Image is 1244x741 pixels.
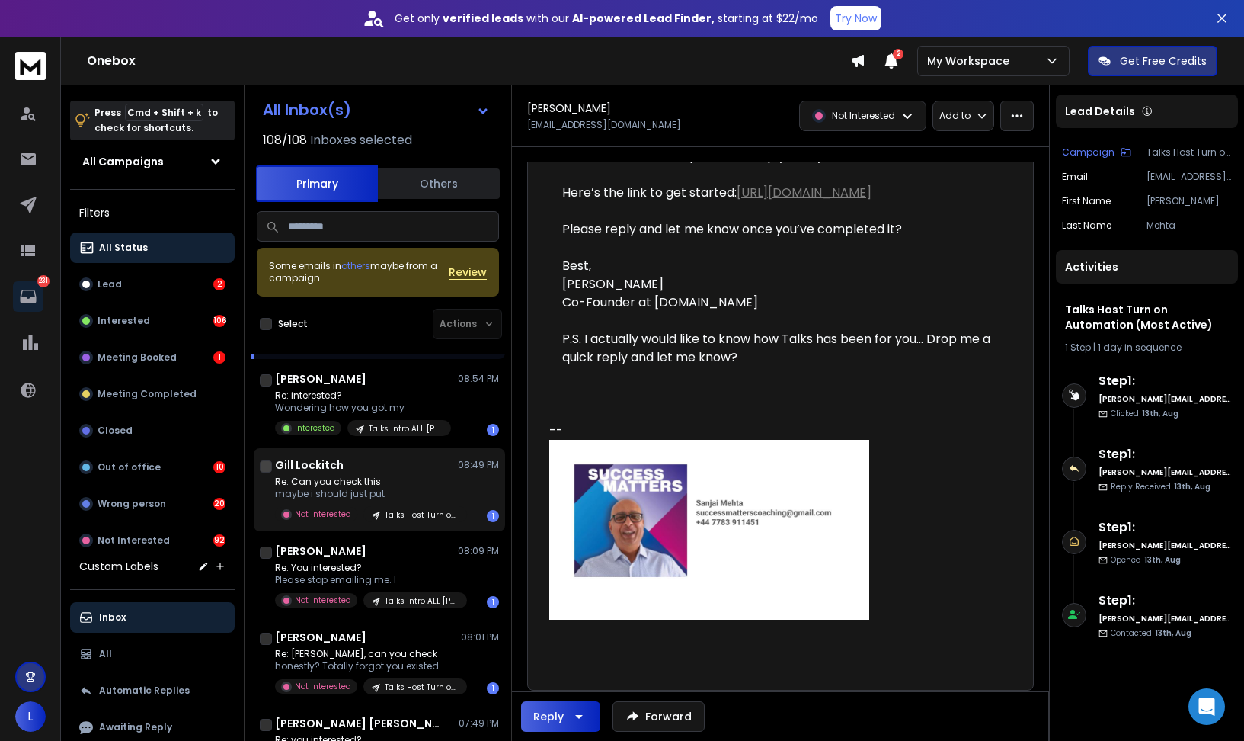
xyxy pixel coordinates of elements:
[487,596,499,608] div: 1
[562,184,994,202] div: Here’s the link to get started:
[1062,195,1111,207] p: First Name
[99,648,112,660] p: All
[70,415,235,446] button: Closed
[1146,171,1232,183] p: [EMAIL_ADDRESS][DOMAIN_NAME]
[70,146,235,177] button: All Campaigns
[70,202,235,223] h3: Filters
[275,716,443,731] h1: [PERSON_NAME] [PERSON_NAME]
[263,102,351,117] h1: All Inbox(s)
[737,184,871,201] a: [URL][DOMAIN_NAME]
[98,315,150,327] p: Interested
[1188,688,1225,725] div: Open Intercom Messenger
[1111,554,1181,566] p: Opened
[1098,518,1232,537] h6: Step 1 :
[459,717,499,730] p: 07:49 PM
[1098,372,1232,390] h6: Step 1 :
[1111,481,1210,492] p: Reply Received
[269,260,449,284] div: Some emails in maybe from a campaign
[1098,341,1182,354] span: 1 day in sequence
[275,630,366,645] h1: [PERSON_NAME]
[1098,613,1232,624] h6: [PERSON_NAME][EMAIL_ADDRESS][DOMAIN_NAME]
[98,461,161,473] p: Out of office
[521,701,600,732] button: Reply
[275,648,458,660] p: Re: [PERSON_NAME], can you check
[213,498,225,510] div: 20
[99,721,172,733] p: Awaiting Reply
[562,330,994,367] div: P.S. I actually would like to know how Talks has been for you... Drop me a quick reply and let me...
[1062,220,1111,232] p: Last Name
[1174,481,1210,492] span: 13th, Aug
[549,422,563,439] span: --
[256,165,378,202] button: Primary
[1111,408,1178,419] p: Clicked
[275,544,366,559] h1: [PERSON_NAME]
[70,525,235,556] button: Not Interested92
[527,119,681,131] p: [EMAIL_ADDRESS][DOMAIN_NAME]
[1062,146,1131,159] button: Campaign
[213,534,225,547] div: 92
[275,562,458,574] p: Re: You interested?
[98,278,122,290] p: Lead
[927,53,1015,69] p: My Workspace
[385,682,458,693] p: Talks Host Turn on Automation (Not Active)
[1098,467,1232,478] h6: [PERSON_NAME][EMAIL_ADDRESS][DOMAIN_NAME]
[549,440,869,620] img: AIorK4xfXhrBrEu2-KtPFo7-pyLMiXw7XSjIDAD9UimYgoYvoj2C1DNyBEd9Ny4i4PtA3Dx7jvDnqVDk_TmL
[458,545,499,557] p: 08:09 PM
[70,269,235,300] button: Lead2
[70,342,235,373] button: Meeting Booked1
[251,95,502,125] button: All Inbox(s)
[275,457,344,473] h1: Gill Lockitch
[278,318,308,330] label: Select
[1155,627,1191,639] span: 13th, Aug
[1065,104,1135,119] p: Lead Details
[461,631,499,643] p: 08:01 PM
[1146,220,1232,232] p: Mehta
[275,574,458,586] p: Please stop emailing me. I
[562,257,994,275] div: Best,
[527,101,611,116] h1: [PERSON_NAME]
[1098,445,1232,464] h6: Step 1 :
[98,388,197,400] p: Meeting Completed
[263,131,307,149] span: 108 / 108
[533,709,564,724] div: Reply
[562,294,994,312] div: Co-Founder at [DOMAIN_NAME]
[13,281,43,312] a: 231
[70,639,235,669] button: All
[487,510,499,522] div: 1
[378,167,500,200] button: Others
[385,595,458,607] p: Talks Intro ALL [PERSON_NAME]@ #20250701
[1146,195,1232,207] p: [PERSON_NAME]
[1120,53,1207,69] p: Get Free Credits
[98,498,166,510] p: Wrong person
[1098,393,1232,405] h6: [PERSON_NAME][EMAIL_ADDRESS][DOMAIN_NAME]
[70,306,235,336] button: Interested106
[572,11,715,26] strong: AI-powered Lead Finder,
[98,534,170,547] p: Not Interested
[82,154,164,169] h1: All Campaigns
[213,461,225,473] div: 10
[70,489,235,519] button: Wrong person20
[1065,342,1229,354] div: |
[562,275,994,294] div: [PERSON_NAME]
[94,105,218,136] p: Press to check for shortcuts.
[98,425,133,437] p: Closed
[70,452,235,483] button: Out of office10
[1144,554,1181,566] span: 13th, Aug
[1062,146,1114,159] p: Campaign
[449,265,487,280] button: Review
[1146,146,1232,159] p: Talks Host Turn on Automation (Most Active)
[458,459,499,471] p: 08:49 PM
[70,379,235,409] button: Meeting Completed
[395,11,818,26] p: Get only with our starting at $22/mo
[15,52,46,80] img: logo
[1098,592,1232,610] h6: Step 1 :
[487,682,499,694] div: 1
[15,701,46,732] button: L
[70,233,235,263] button: All Status
[275,476,458,488] p: Re: Can you check this
[1142,408,1178,419] span: 13th, Aug
[125,104,203,121] span: Cmd + Shift + k
[98,351,177,364] p: Meeting Booked
[830,6,881,30] button: Try Now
